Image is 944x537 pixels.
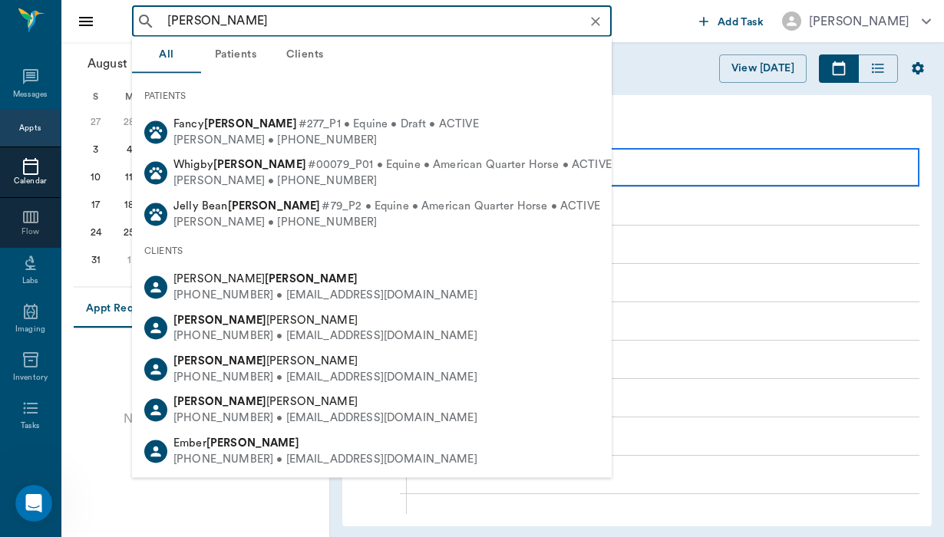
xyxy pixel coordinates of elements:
div: Inventory [13,372,48,384]
span: #00079_P01 • Equine • American Quarter Horse • ACTIVE [308,157,612,173]
div: Sunday, August 10, 2025 [85,166,107,188]
span: [PERSON_NAME] [173,273,358,285]
div: Sunday, August 24, 2025 [85,222,107,243]
div: Monday, August 11, 2025 [118,166,140,188]
span: Ember [173,437,299,448]
div: [PERSON_NAME] [809,12,909,31]
div: Monday, August 25, 2025 [118,222,140,243]
b: [PERSON_NAME] [228,199,321,211]
iframe: Intercom live chat [15,485,52,522]
span: #79_P2 • Equine • American Quarter Horse • ACTIVE [322,198,599,214]
b: [PERSON_NAME] [213,159,306,170]
input: Search [161,11,607,32]
button: Patients [201,37,270,74]
button: Close drawer [71,6,101,37]
div: [PERSON_NAME] • [PHONE_NUMBER] [173,132,479,148]
button: [PERSON_NAME] [770,7,943,35]
div: [PHONE_NUMBER] • [EMAIL_ADDRESS][DOMAIN_NAME] [173,328,477,344]
span: Whigby [173,159,306,170]
div: Monday, September 1, 2025 [118,249,140,271]
span: Jelly Bean [173,199,320,211]
b: [PERSON_NAME] [204,118,297,130]
button: All [132,37,201,74]
div: Appointment request tabs [74,291,317,328]
div: CLIENTS [132,235,612,267]
b: [PERSON_NAME] [265,273,358,285]
div: Tasks [21,420,40,432]
div: Monday, August 18, 2025 [118,194,140,216]
div: S [79,85,113,108]
div: [PHONE_NUMBER] • [EMAIL_ADDRESS][DOMAIN_NAME] [173,410,477,427]
div: [PERSON_NAME] • [PHONE_NUMBER] [173,214,600,230]
div: Sunday, August 31, 2025 [85,249,107,271]
div: Sunday, August 3, 2025 [85,139,107,160]
div: Sunday, August 17, 2025 [85,194,107,216]
a: [PERSON_NAME] [439,113,902,128]
button: Add Task [693,7,770,35]
div: Veterinarian [439,125,902,138]
div: PATIENTS [132,80,612,112]
span: Fancy [173,118,297,130]
b: [PERSON_NAME] [173,355,266,367]
div: [PHONE_NUMBER] • [EMAIL_ADDRESS][DOMAIN_NAME] [173,287,477,303]
b: [PERSON_NAME] [173,314,266,325]
div: Labs [22,275,38,287]
div: Imaging [15,324,45,335]
button: August2025 [80,48,187,79]
div: Appts [19,123,41,134]
div: Messages [13,89,48,100]
button: View [DATE] [719,54,807,83]
span: [PERSON_NAME] [173,314,358,325]
b: [PERSON_NAME] [173,396,266,407]
div: Sunday, July 27, 2025 [85,111,107,133]
span: [PERSON_NAME] [173,396,358,407]
div: M [113,85,147,108]
span: August [84,53,130,74]
div: [PHONE_NUMBER] • [EMAIL_ADDRESS][DOMAIN_NAME] [173,369,477,385]
button: Clients [270,37,339,74]
div: Monday, August 4, 2025 [118,139,140,160]
span: 2025 [130,53,164,74]
div: Monday, July 28, 2025 [118,111,140,133]
button: Clear [585,11,606,32]
p: No appointment requests [124,410,266,428]
button: Appt Requests [74,291,173,328]
span: [PERSON_NAME] [173,355,358,367]
span: #277_P1 • Equine • Draft • ACTIVE [299,117,479,133]
div: [PERSON_NAME] • [PHONE_NUMBER] [173,173,612,189]
div: [PHONE_NUMBER] • [EMAIL_ADDRESS][DOMAIN_NAME] [173,451,477,467]
b: [PERSON_NAME] [206,437,299,448]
